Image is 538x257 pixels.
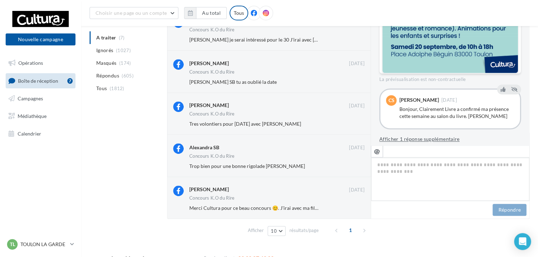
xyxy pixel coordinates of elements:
span: Opérations [18,60,43,66]
div: [PERSON_NAME] [189,186,229,193]
span: (605) [122,73,134,79]
span: [DATE] [349,187,365,193]
span: (1027) [116,48,131,53]
div: Concours K.O du Rire [189,112,235,116]
div: Bonjour, Clairement Livre a confirmé ma présence cette semaine au salon du livre. [PERSON_NAME] [399,106,514,120]
div: [PERSON_NAME] [189,60,229,67]
span: Calendrier [18,130,41,136]
span: [DATE] [441,98,457,102]
span: Tous [96,85,107,92]
a: Opérations [4,56,77,70]
span: Afficher [248,227,264,234]
span: [PERSON_NAME] SB tu as oublié la date [189,79,277,85]
span: Ignorés [96,47,113,54]
div: Concours K.O du Rire [189,154,235,158]
span: (1812) [110,86,124,91]
div: Tous [230,6,248,20]
button: Nouvelle campagne [6,33,75,45]
span: Masqués [96,59,116,67]
span: TL [10,241,15,248]
button: 10 [268,226,286,236]
div: Open Intercom Messenger [514,233,531,250]
div: [PERSON_NAME] [399,98,439,102]
span: [PERSON_NAME] je serai intéressé pour le 30 J'irai avec [PERSON_NAME] 🤞🍀🍀🍀🍀🍀 [189,37,389,43]
span: CS [389,97,395,104]
span: Médiathèque [18,113,47,119]
span: résultats/page [289,227,319,234]
div: Concours K.O du Rire [189,196,235,200]
a: TL TOULON LA GARDE [6,238,75,251]
button: Choisir une page ou un compte [90,7,178,19]
span: (174) [119,60,131,66]
a: Calendrier [4,126,77,141]
button: Afficher 1 réponse supplémentaire [379,135,460,143]
span: Boîte de réception [18,77,58,83]
span: Tres volontiers pour [DATE] avec [PERSON_NAME] [189,121,301,127]
button: Répondre [493,204,526,216]
span: [DATE] [349,103,365,109]
i: @ [374,148,380,154]
span: Campagnes [18,95,43,101]
span: [DATE] [349,145,365,151]
a: Campagnes [4,91,77,106]
span: Merci Cultura pour ce beau concours 😊. J'irai avec ma fille [PERSON_NAME] [189,205,359,211]
button: @ [371,145,383,157]
div: Concours K.O du Rire [189,70,235,74]
div: Concours K.O du Rire [189,27,235,32]
div: Alexandra SB [189,144,219,151]
span: 1 [345,225,356,236]
div: La prévisualisation est non-contractuelle [379,74,521,83]
span: [DATE] [349,61,365,67]
button: Au total [184,7,227,19]
a: Médiathèque [4,109,77,124]
span: Choisir une page ou un compte [96,10,167,16]
div: [PERSON_NAME] [189,102,229,109]
div: 7 [67,78,73,84]
span: Trop bien pour une bonne rigolade [PERSON_NAME] [189,163,305,169]
span: Répondus [96,72,119,79]
button: Au total [196,7,227,19]
p: TOULON LA GARDE [20,241,67,248]
span: 10 [271,228,277,234]
a: Boîte de réception7 [4,73,77,88]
